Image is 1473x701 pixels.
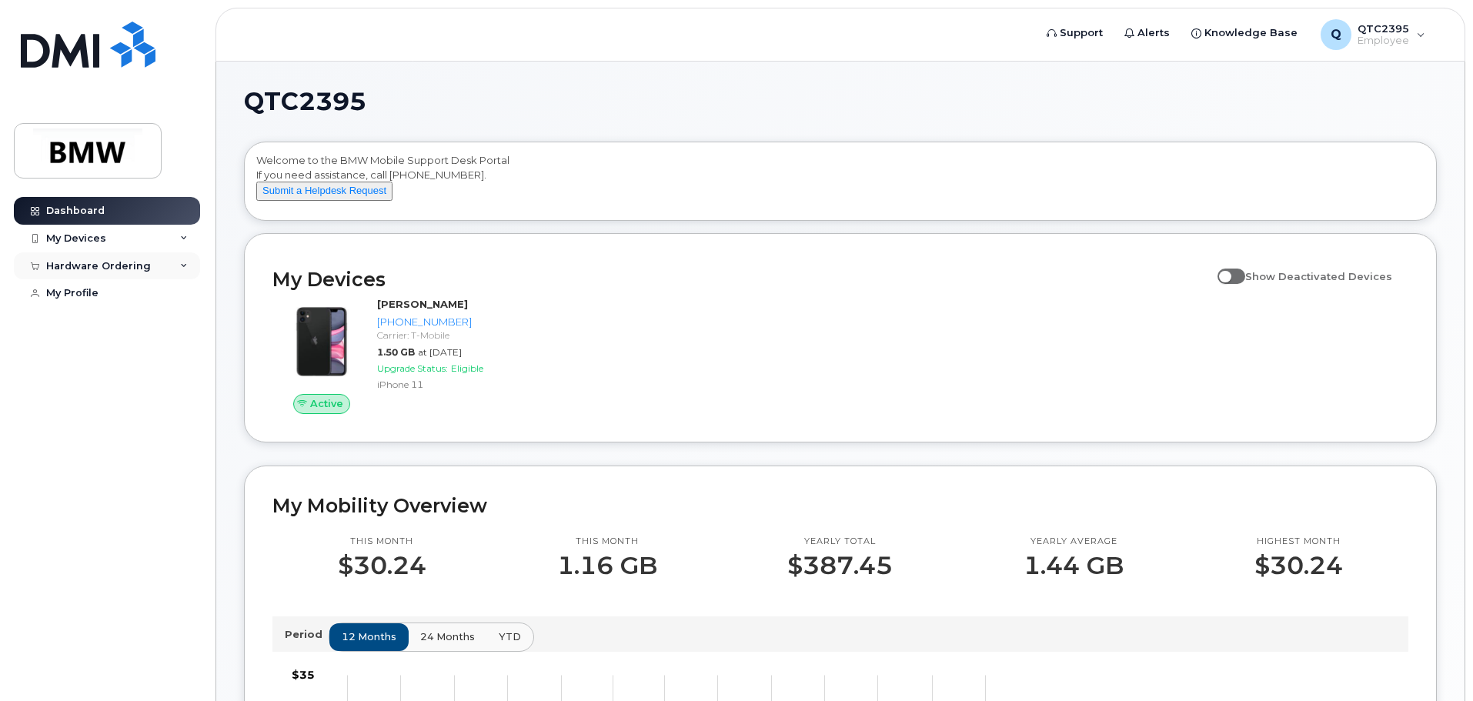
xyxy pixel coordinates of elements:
span: 24 months [420,629,475,644]
span: Show Deactivated Devices [1245,270,1392,282]
p: 1.16 GB [557,552,657,579]
p: This month [557,536,657,548]
div: [PHONE_NUMBER] [377,315,536,329]
strong: [PERSON_NAME] [377,298,468,310]
a: Active[PERSON_NAME][PHONE_NUMBER]Carrier: T-Mobile1.50 GBat [DATE]Upgrade Status:EligibleiPhone 11 [272,297,543,414]
span: Eligible [451,362,483,374]
div: Carrier: T-Mobile [377,329,536,342]
p: $387.45 [787,552,893,579]
img: iPhone_11.jpg [285,305,359,379]
span: Upgrade Status: [377,362,448,374]
p: Yearly total [787,536,893,548]
p: 1.44 GB [1024,552,1124,579]
span: 1.50 GB [377,346,415,358]
iframe: Messenger Launcher [1406,634,1461,689]
input: Show Deactivated Devices [1217,262,1230,274]
p: Yearly average [1024,536,1124,548]
h2: My Mobility Overview [272,494,1408,517]
div: Welcome to the BMW Mobile Support Desk Portal If you need assistance, call [PHONE_NUMBER]. [256,153,1425,215]
span: QTC2395 [244,90,366,113]
tspan: $35 [292,668,315,682]
span: at [DATE] [418,346,462,358]
h2: My Devices [272,268,1210,291]
span: Active [310,396,343,411]
div: iPhone 11 [377,378,536,391]
p: Highest month [1254,536,1343,548]
span: YTD [499,629,521,644]
p: This month [338,536,426,548]
p: $30.24 [1254,552,1343,579]
p: Period [285,627,329,642]
a: Submit a Helpdesk Request [256,184,392,196]
button: Submit a Helpdesk Request [256,182,392,201]
p: $30.24 [338,552,426,579]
